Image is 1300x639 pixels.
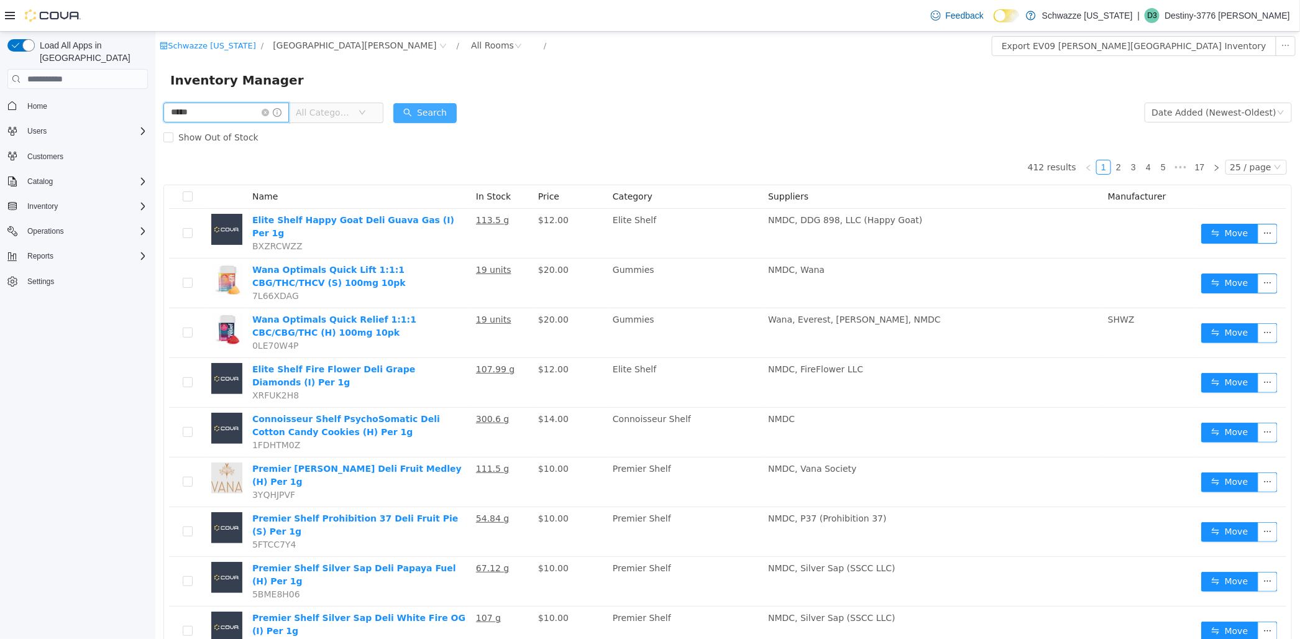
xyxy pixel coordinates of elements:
a: 17 [1036,129,1053,142]
input: Dark Mode [994,9,1020,22]
span: NMDC [613,382,639,392]
u: 300.6 g [321,382,354,392]
span: Dark Mode [994,22,994,23]
span: Load All Apps in [GEOGRAPHIC_DATA] [35,39,148,64]
a: Settings [22,274,59,289]
span: XRFUK2H8 [97,359,144,369]
span: NMDC, Silver Sap (SSCC LLC) [613,531,740,541]
a: Customers [22,149,68,164]
a: 2 [956,129,970,142]
li: 3 [971,128,986,143]
span: 3YQHJPVF [97,458,140,468]
button: Catalog [2,173,153,190]
span: / [106,9,108,19]
span: Inventory [22,199,148,214]
a: Wana Optimals Quick Relief 1:1:1 CBC/CBG/THC (H) 100mg 10pk [97,283,261,306]
span: $12.00 [383,183,413,193]
button: Export EV09 [PERSON_NAME][GEOGRAPHIC_DATA] Inventory [836,4,1121,24]
a: Connoisseur Shelf PsychoSomatic Deli Cotton Candy Cookies (H) Per 1g [97,382,285,405]
span: $20.00 [383,283,413,293]
span: $10.00 [383,482,413,492]
a: icon: shopSchwazze [US_STATE] [4,9,101,19]
span: $14.00 [383,382,413,392]
li: Previous Page [926,128,941,143]
a: 1 [941,129,955,142]
span: / [301,9,304,19]
a: Premier Shelf Prohibition 37 Deli Fruit Pie (S) Per 1g [97,482,303,505]
nav: Complex example [7,91,148,323]
span: Wana, Everest, [PERSON_NAME], NMDC [613,283,785,293]
button: icon: ellipsis [1102,242,1122,262]
span: NMDC, P37 (Prohibition 37) [613,482,731,492]
span: Catalog [22,174,148,189]
div: All Rooms [316,4,359,23]
li: 5 [1000,128,1015,143]
td: Connoisseur Shelf [452,376,608,426]
span: Manufacturer [953,160,1011,170]
button: icon: swapMove [1046,490,1103,510]
span: Inventory [27,201,58,211]
span: Home [22,98,148,113]
p: Schwazze [US_STATE] [1042,8,1133,23]
u: 19 units [321,233,356,243]
span: 0LE70W4P [97,309,144,319]
button: icon: swapMove [1046,590,1103,610]
button: Reports [2,247,153,265]
button: Reports [22,249,58,264]
span: Reports [22,249,148,264]
span: Operations [27,226,64,236]
div: Destiny-3776 Herrera [1145,8,1160,23]
span: SHWZ [953,283,979,293]
img: Premier Shelf Prohibition 37 Deli Fruit Pie (S) Per 1g placeholder [56,480,87,512]
a: Home [22,99,52,114]
div: 25 / page [1075,129,1116,142]
span: Reports [27,251,53,261]
button: Home [2,96,153,114]
u: 19 units [321,283,356,293]
p: | [1138,8,1140,23]
span: Catalog [27,177,53,186]
a: 5 [1001,129,1015,142]
p: Destiny-3776 [PERSON_NAME] [1165,8,1290,23]
img: Connoisseur Shelf PsychoSomatic Deli Cotton Candy Cookies (H) Per 1g placeholder [56,381,87,412]
span: Inventory Manager [15,39,156,58]
button: icon: ellipsis [1102,292,1122,311]
button: icon: swapMove [1046,192,1103,212]
a: 4 [986,129,1000,142]
button: icon: ellipsis [1102,490,1122,510]
span: 5FTCC7Y4 [97,508,140,518]
a: Wana Optimals Quick Lift 1:1:1 CBG/THC/THCV (S) 100mg 10pk [97,233,250,256]
a: Feedback [926,3,989,28]
li: Next Page [1054,128,1069,143]
span: Users [27,126,47,136]
span: Price [383,160,404,170]
button: icon: ellipsis [1102,341,1122,361]
span: Category [457,160,497,170]
td: Gummies [452,227,608,277]
span: All Categories [140,75,197,87]
span: ••• [1015,128,1035,143]
button: Inventory [2,198,153,215]
span: NMDC, Silver Sap (SSCC LLC) [613,581,740,591]
li: Next 5 Pages [1015,128,1035,143]
u: 107.99 g [321,333,359,342]
i: icon: down [1119,132,1126,140]
button: icon: searchSearch [238,71,301,91]
span: Operations [22,224,148,239]
a: 3 [971,129,985,142]
button: Operations [22,224,69,239]
span: NMDC, Vana Society [613,432,701,442]
span: Customers [27,152,63,162]
span: 5BME8H06 [97,558,145,568]
li: 4 [986,128,1000,143]
a: Elite Shelf Fire Flower Deli Grape Diamonds (I) Per 1g [97,333,260,356]
button: icon: ellipsis [1102,590,1122,610]
span: $10.00 [383,432,413,442]
span: Users [22,124,148,139]
li: 17 [1035,128,1054,143]
img: Premier Shelf Vana Deli Fruit Medley (H) Per 1g hero shot [56,431,87,462]
button: Customers [2,147,153,165]
li: 412 results [872,128,921,143]
span: In Stock [321,160,355,170]
button: icon: ellipsis [1102,391,1122,411]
